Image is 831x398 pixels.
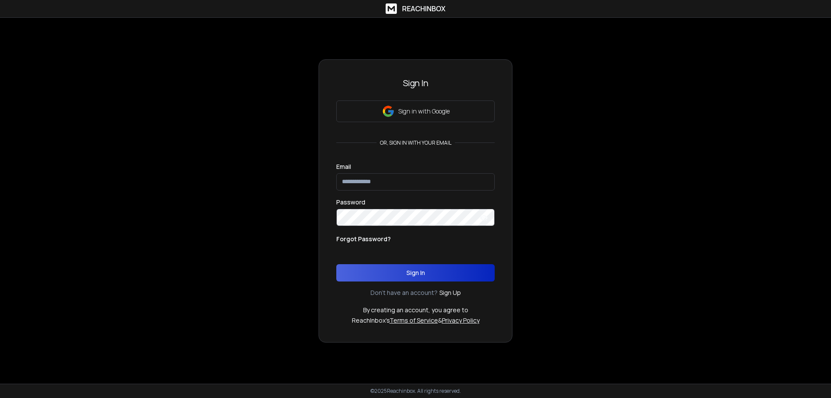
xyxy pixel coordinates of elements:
[336,264,495,282] button: Sign In
[439,288,461,297] a: Sign Up
[370,288,438,297] p: Don't have an account?
[336,77,495,89] h3: Sign In
[442,316,480,324] a: Privacy Policy
[390,316,438,324] a: Terms of Service
[336,235,391,243] p: Forgot Password?
[370,388,461,395] p: © 2025 Reachinbox. All rights reserved.
[377,139,455,146] p: or, sign in with your email
[363,306,468,314] p: By creating an account, you agree to
[336,199,365,205] label: Password
[336,100,495,122] button: Sign in with Google
[398,107,450,116] p: Sign in with Google
[386,3,445,14] a: ReachInbox
[402,3,445,14] h1: ReachInbox
[352,316,480,325] p: ReachInbox's &
[336,164,351,170] label: Email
